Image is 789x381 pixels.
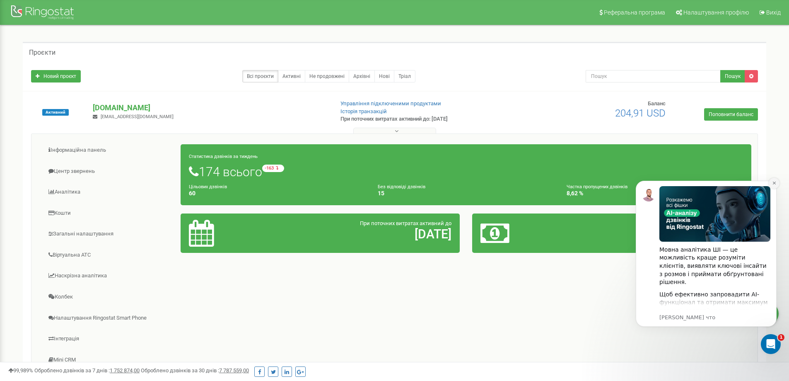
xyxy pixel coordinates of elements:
a: Історія транзакцій [340,108,387,114]
h4: 60 [189,190,365,197]
h5: Проєкти [29,49,55,56]
a: Віртуальна АТС [38,245,181,265]
a: Активні [278,70,305,83]
iframe: Intercom live chat [761,334,781,354]
p: При поточних витратах активний до: [DATE] [340,115,513,123]
a: Поповнити баланс [704,108,758,121]
a: Управління підключеними продуктами [340,100,441,107]
a: Інформаційна панель [38,140,181,160]
a: Архівні [349,70,375,83]
small: Без відповіді дзвінків [378,184,425,189]
u: 7 787 559,00 [219,367,249,374]
a: Не продовжені [305,70,349,83]
h1: 174 всього [189,165,743,179]
small: Частка пропущених дзвінків [567,184,627,189]
u: 1 752 874,00 [110,367,140,374]
h4: 15 [378,190,554,197]
span: 204,91 USD [615,107,666,119]
a: Налаштування Ringostat Smart Phone [38,308,181,328]
a: Центр звернень [38,161,181,182]
a: Інтеграція [38,329,181,349]
a: Новий проєкт [31,70,81,83]
span: Реферальна програма [604,9,665,16]
span: Вихід [766,9,781,16]
h2: 204,91 $ [572,227,743,241]
a: Аналiтика [38,182,181,202]
a: Нові [374,70,394,83]
span: Активний [42,109,69,116]
h2: [DATE] [280,227,451,241]
a: Кошти [38,203,181,223]
span: [EMAIL_ADDRESS][DOMAIN_NAME] [101,114,174,119]
button: Пошук [720,70,745,83]
small: -163 [262,165,284,172]
a: Всі проєкти [242,70,278,83]
span: При поточних витратах активний до [360,220,451,226]
span: Налаштування профілю [683,9,749,16]
a: Загальні налаштування [38,224,181,244]
span: 1 [778,334,784,341]
p: [DOMAIN_NAME] [93,102,327,113]
a: Mini CRM [38,350,181,370]
h4: 8,62 % [567,190,743,197]
a: Колбек [38,287,181,307]
span: Баланс [648,100,666,107]
a: Наскрізна аналітика [38,266,181,286]
span: Оброблено дзвінків за 7 днів : [34,367,140,374]
span: 99,989% [8,367,33,374]
input: Пошук [586,70,721,83]
span: Оброблено дзвінків за 30 днів : [141,367,249,374]
small: Цільових дзвінків [189,184,227,189]
iframe: Intercom notifications сообщение [623,168,789,359]
small: Статистика дзвінків за тиждень [189,154,258,159]
a: Тріал [394,70,415,83]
